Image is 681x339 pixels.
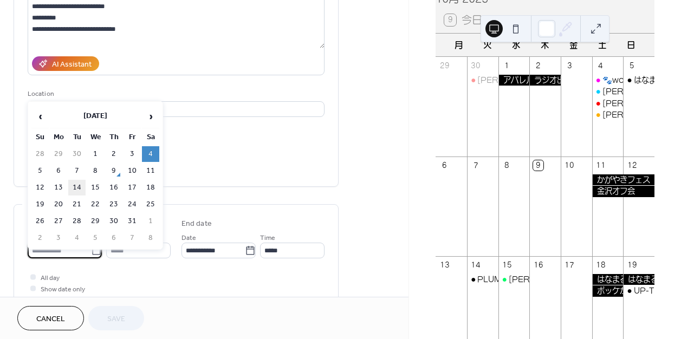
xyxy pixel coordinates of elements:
[565,61,574,70] div: 3
[50,180,67,195] td: 13
[529,75,561,86] div: ラジオ出演予定
[50,146,67,162] td: 29
[31,197,49,212] td: 19
[471,260,481,270] div: 14
[32,106,48,127] span: ‹
[105,146,122,162] td: 2
[32,56,99,71] button: AI Assistant
[477,75,597,86] div: [PERSON_NAME] ワングラ出演
[509,274,628,285] div: [PERSON_NAME] ワングラ出演
[439,160,449,170] div: 6
[142,197,159,212] td: 25
[596,260,606,270] div: 18
[531,34,560,57] div: 木
[87,146,104,162] td: 1
[560,34,588,57] div: 金
[623,274,654,285] div: はなまるっ Vol.109～全組25分SP～
[533,260,543,270] div: 16
[50,213,67,229] td: 27
[623,285,654,296] div: UP-T FESTIVAL mini Vol.32
[142,230,159,246] td: 8
[50,105,141,128] th: [DATE]
[627,160,637,170] div: 12
[142,163,159,179] td: 11
[52,59,92,70] div: AI Assistant
[68,230,86,246] td: 4
[181,232,196,244] span: Date
[142,146,159,162] td: 4
[124,230,141,246] td: 7
[31,230,49,246] td: 2
[502,160,512,170] div: 8
[87,230,104,246] td: 5
[87,180,104,195] td: 15
[124,146,141,162] td: 3
[592,285,624,296] div: ポッケからきゅんっふぇす！
[181,218,212,230] div: End date
[592,75,624,86] div: 🐾wonder channel 緒方日菜生誕祭🐾 to be continued 約束の花束
[260,232,275,244] span: Time
[592,186,654,197] div: 金沢オフ会
[31,180,49,195] td: 12
[28,88,322,100] div: Location
[623,75,654,86] div: はなまるっ Vol.106～全組25分SP～
[41,295,82,307] span: Hide end time
[87,197,104,212] td: 22
[68,163,86,179] td: 7
[627,61,637,70] div: 5
[50,163,67,179] td: 6
[467,274,498,285] div: PLUMLIVE #102
[588,34,617,57] div: 土
[565,160,574,170] div: 10
[471,160,481,170] div: 7
[31,213,49,229] td: 26
[467,75,498,86] div: 緒方日菜 ワングラ出演
[105,163,122,179] td: 9
[142,180,159,195] td: 18
[36,314,65,325] span: Cancel
[68,197,86,212] td: 21
[439,260,449,270] div: 13
[142,213,159,229] td: 1
[617,34,646,57] div: 日
[68,129,86,145] th: Tu
[41,272,60,284] span: All day
[596,61,606,70] div: 4
[439,61,449,70] div: 29
[444,34,473,57] div: 月
[627,260,637,270] div: 19
[592,86,624,97] div: 桜木唯衣 ワングラ出演
[124,213,141,229] td: 31
[124,163,141,179] td: 10
[473,34,502,57] div: 火
[105,230,122,246] td: 6
[105,197,122,212] td: 23
[502,260,512,270] div: 15
[592,109,624,120] div: 天瀬ひまり ワングラ出演
[31,163,49,179] td: 5
[142,129,159,145] th: Sa
[105,213,122,229] td: 30
[124,180,141,195] td: 17
[124,197,141,212] td: 24
[87,129,104,145] th: We
[596,160,606,170] div: 11
[502,61,512,70] div: 1
[471,61,481,70] div: 30
[87,163,104,179] td: 8
[477,274,542,285] div: PLUMLIVE #102
[533,160,543,170] div: 9
[31,146,49,162] td: 28
[68,213,86,229] td: 28
[498,75,530,86] div: アパレルポップアップ🐾Orale！ × coexist project × wonder channel🐾
[50,197,67,212] td: 20
[565,260,574,270] div: 17
[124,129,141,145] th: Fr
[17,306,84,330] button: Cancel
[498,274,530,285] div: 佐々木りな ワングラ出演
[105,180,122,195] td: 16
[50,129,67,145] th: Mo
[68,146,86,162] td: 30
[592,174,654,185] div: かがやきフェス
